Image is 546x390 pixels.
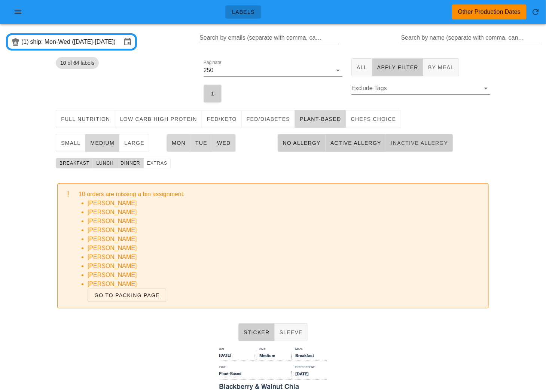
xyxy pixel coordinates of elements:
[351,116,396,122] span: chefs choice
[195,140,207,146] span: Tue
[219,347,255,353] div: Day
[167,134,190,152] button: Mon
[88,262,482,271] li: [PERSON_NAME]
[391,140,448,146] span: Inactive Allergy
[21,38,30,46] div: (1)
[351,82,490,94] div: Exclude Tags
[219,353,255,361] div: [DATE]
[79,190,482,302] div: 10 orders are missing a bin assignment:
[88,208,482,217] li: [PERSON_NAME]
[56,134,85,152] button: small
[88,199,482,208] li: [PERSON_NAME]
[243,329,270,335] span: Sticker
[291,347,327,353] div: Meal
[326,134,386,152] button: Active Allergy
[283,140,321,146] span: No Allergy
[88,253,482,262] li: [PERSON_NAME]
[330,140,381,146] span: Active Allergy
[356,64,367,70] span: All
[207,116,237,122] span: Fed/keto
[217,140,231,146] span: Wed
[279,329,303,335] span: Sleeve
[88,235,482,244] li: [PERSON_NAME]
[90,140,115,146] span: medium
[88,217,482,226] li: [PERSON_NAME]
[204,67,214,74] div: 250
[120,116,197,122] span: Low Carb High Protein
[88,271,482,280] li: [PERSON_NAME]
[255,353,291,361] div: Medium
[88,244,482,253] li: [PERSON_NAME]
[386,134,453,152] button: Inactive Allergy
[96,161,114,166] span: lunch
[255,347,291,353] div: Size
[120,161,140,166] span: dinner
[246,116,290,122] span: Fed/diabetes
[204,85,222,103] button: 1
[377,64,418,70] span: Apply Filter
[60,57,94,69] span: 10 of 64 labels
[94,292,160,298] span: Go to Packing Page
[119,134,149,152] button: large
[171,140,186,146] span: Mon
[219,371,291,380] div: Plant-Based
[242,110,295,128] button: Fed/diabetes
[204,64,342,76] div: Paginate250
[61,140,80,146] span: small
[88,289,166,302] a: Go to Packing Page
[428,64,454,70] span: By Meal
[423,58,459,76] button: By Meal
[291,353,327,361] div: Breakfast
[56,158,93,168] button: breakfast
[56,110,115,128] button: Full Nutrition
[219,365,291,371] div: Type
[204,60,221,65] label: Paginate
[61,116,110,122] span: Full Nutrition
[275,323,308,341] button: Sleeve
[295,110,346,128] button: Plant-Based
[372,58,423,76] button: Apply Filter
[278,134,326,152] button: No Allergy
[144,158,171,168] button: extras
[190,134,212,152] button: Tue
[202,110,242,128] button: Fed/keto
[232,9,255,15] span: Labels
[93,158,117,168] button: lunch
[88,280,482,289] li: [PERSON_NAME]
[351,58,372,76] button: All
[115,110,202,128] button: Low Carb High Protein
[88,226,482,235] li: [PERSON_NAME]
[225,5,261,19] a: Labels
[291,371,327,380] div: [DATE]
[117,158,144,168] button: dinner
[59,161,89,166] span: breakfast
[85,134,119,152] button: medium
[238,323,275,341] button: Sticker
[124,140,144,146] span: large
[208,91,217,97] span: 1
[147,161,168,166] span: extras
[346,110,401,128] button: chefs choice
[299,116,341,122] span: Plant-Based
[212,134,236,152] button: Wed
[291,365,327,371] div: Best Before
[458,7,521,16] div: Other Production Dates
